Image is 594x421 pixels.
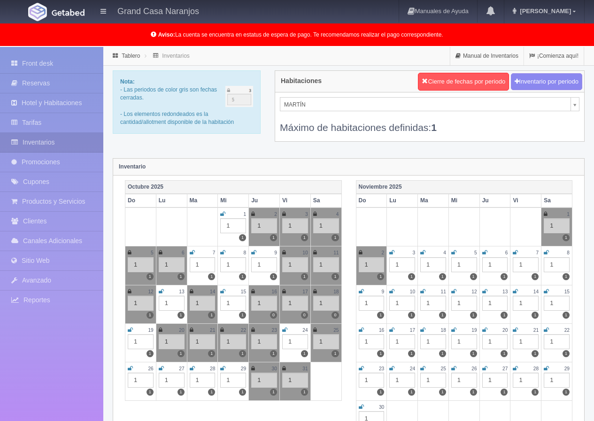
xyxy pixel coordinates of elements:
label: 1 [301,273,308,280]
div: 1 [389,257,415,272]
small: 4 [336,212,339,217]
div: 1 [128,257,154,272]
small: 24 [302,328,308,333]
label: 1 [208,350,215,357]
label: 1 [532,350,539,357]
small: 7 [213,250,216,255]
h4: Habitaciones [281,77,322,84]
small: 14 [533,289,539,294]
small: 29 [564,366,570,371]
div: 1 [451,373,477,388]
div: 1 [190,373,216,388]
label: 1 [470,312,477,319]
small: 16 [272,289,277,294]
div: 1 [544,257,570,272]
small: 8 [567,250,570,255]
th: Vi [279,194,310,207]
div: 1 [220,373,246,388]
div: 1 [128,296,154,311]
th: Do [125,194,156,207]
div: 1 [251,373,277,388]
small: 5 [474,250,477,255]
label: 1 [208,312,215,319]
span: [PERSON_NAME] [517,8,571,15]
small: 8 [243,250,246,255]
div: 1 [282,296,308,311]
small: 28 [210,366,215,371]
small: 28 [533,366,539,371]
div: 1 [190,257,216,272]
small: 23 [272,328,277,333]
label: 1 [239,312,246,319]
span: MARTÍN [284,98,567,112]
div: 1 [251,257,277,272]
div: 1 [159,257,185,272]
small: 23 [379,366,384,371]
a: Inventarios [162,53,190,59]
div: 1 [159,296,185,311]
div: 1 [190,334,216,349]
div: 1 [359,257,385,272]
div: 1 [544,218,570,233]
th: Noviembre 2025 [356,180,572,194]
th: Mi [448,194,479,207]
th: Lu [387,194,418,207]
label: 1 [239,350,246,357]
div: 1 [282,373,308,388]
small: 25 [333,328,339,333]
div: 1 [359,334,385,349]
small: 21 [210,328,215,333]
label: 1 [408,350,415,357]
small: 19 [471,328,477,333]
div: 1 [544,334,570,349]
label: 0 [301,312,308,319]
div: 1 [420,373,446,388]
a: ¡Comienza aquí! [524,47,584,65]
small: 14 [210,289,215,294]
small: 10 [302,250,308,255]
small: 24 [410,366,415,371]
div: 1 [513,296,539,311]
label: 1 [177,350,185,357]
small: 9 [274,250,277,255]
div: 1 [389,296,415,311]
small: 30 [272,366,277,371]
small: 2 [382,250,385,255]
label: 1 [408,312,415,319]
label: 1 [332,350,339,357]
label: 1 [408,273,415,280]
th: Do [356,194,387,207]
label: 1 [532,389,539,396]
label: 1 [563,312,570,319]
div: 1 [482,334,508,349]
label: 1 [501,350,508,357]
label: 1 [177,389,185,396]
label: 1 [377,273,384,280]
small: 31 [302,366,308,371]
label: 1 [270,389,277,396]
th: Ju [479,194,510,207]
small: 11 [441,289,446,294]
div: 1 [251,296,277,311]
th: Sa [310,194,341,207]
small: 22 [564,328,570,333]
label: 1 [208,273,215,280]
div: 1 [359,296,385,311]
div: 1 [420,334,446,349]
div: 1 [544,296,570,311]
img: Getabed [52,9,85,16]
small: 7 [536,250,539,255]
div: 1 [251,218,277,233]
label: 1 [501,273,508,280]
div: 1 [513,334,539,349]
label: 1 [563,234,570,241]
label: 1 [177,273,185,280]
label: 1 [439,389,446,396]
b: 1 [431,122,437,133]
div: 1 [282,257,308,272]
div: 1 [282,218,308,233]
label: 1 [301,234,308,241]
label: 1 [177,312,185,319]
label: 1 [563,389,570,396]
small: 27 [502,366,508,371]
